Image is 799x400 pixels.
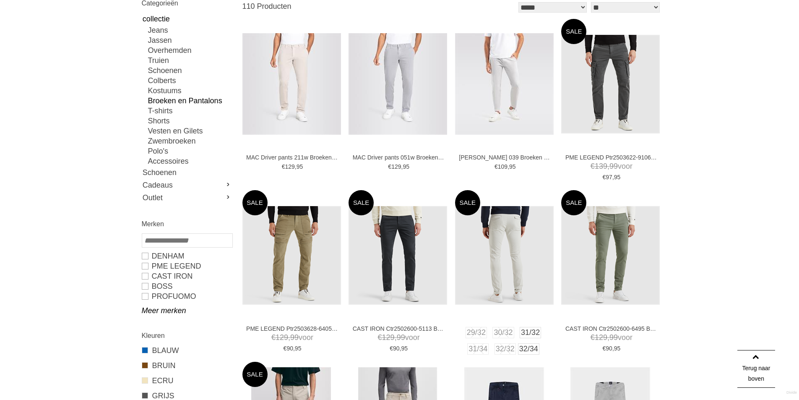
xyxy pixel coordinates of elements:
span: 95 [295,345,302,352]
a: PROFUOMO [142,291,232,301]
span: , [607,333,609,342]
img: CAST IRON Ctr2502600-6495 Broeken en Pantalons [561,206,660,305]
span: € [388,163,391,170]
a: Schoenen [142,166,232,179]
a: Divide [786,387,797,398]
span: 139 [595,162,607,170]
a: Outlet [142,191,232,204]
span: 99 [609,162,618,170]
a: PME LEGEND Ptr2503622-9106 Broeken en Pantalons [565,154,658,161]
span: , [607,162,609,170]
span: 129 [382,333,395,342]
span: 95 [509,163,516,170]
span: 90 [393,345,400,352]
span: € [494,163,498,170]
a: Shorts [148,116,232,126]
span: 110 Producten [242,2,291,10]
a: Terug naar boven [737,350,775,388]
a: collectie [142,13,232,25]
a: ECRU [142,375,232,386]
span: 95 [614,174,621,180]
a: MAC Driver pants 051w Broeken en Pantalons [353,154,445,161]
img: PME LEGEND Ptr2503622-9106 Broeken en Pantalons [561,35,660,133]
span: 129 [285,163,294,170]
a: Vesten en Gilets [148,126,232,136]
a: T-shirts [148,106,232,116]
img: MAC Driver pants 051w Broeken en Pantalons [349,33,447,135]
span: 129 [276,333,288,342]
a: DENHAM [142,251,232,261]
a: CAST IRON [142,271,232,281]
span: , [295,163,297,170]
a: Meer merken [142,306,232,316]
a: Polo's [148,146,232,156]
img: MAC Driver pants 211w Broeken en Pantalons [242,33,341,135]
a: Accessoires [148,156,232,166]
a: Jeans [148,25,232,35]
span: , [508,163,509,170]
span: , [293,345,295,352]
span: 99 [397,333,405,342]
a: Truien [148,55,232,65]
span: , [400,345,401,352]
span: € [282,163,285,170]
img: CAST IRON Ctr2502600-5113 Broeken en Pantalons [349,206,447,305]
span: € [591,333,595,342]
span: , [612,345,614,352]
span: € [390,345,393,352]
span: 95 [403,163,409,170]
span: 90 [286,345,293,352]
span: 90 [606,345,612,352]
span: , [612,174,614,180]
span: € [603,174,606,180]
a: Kostuums [148,86,232,96]
a: BOSS [142,281,232,291]
span: voor [565,332,658,343]
span: voor [353,332,445,343]
span: 129 [595,333,607,342]
a: CAST IRON Ctr2502600-5113 Broeken en Pantalons [353,325,445,332]
img: MAC Griffin 039 Broeken en Pantalons [455,33,554,135]
span: 109 [498,163,508,170]
span: 129 [391,163,401,170]
span: 99 [609,333,618,342]
span: 95 [614,345,621,352]
a: Jassen [148,35,232,45]
a: Broeken en Pantalons [148,96,232,106]
h2: Merken [142,219,232,229]
a: PME LEGEND [142,261,232,271]
a: Colberts [148,76,232,86]
span: , [401,163,403,170]
a: BRUIN [142,360,232,371]
a: MAC Driver pants 211w Broeken en Pantalons [246,154,338,161]
a: [PERSON_NAME] 039 Broeken en Pantalons [459,154,551,161]
img: CAST IRON Ctr2502600-725 Broeken en Pantalons [455,206,554,305]
a: Schoenen [148,65,232,76]
span: 95 [297,163,303,170]
a: Zwembroeken [148,136,232,146]
h2: Kleuren [142,330,232,341]
span: , [288,333,290,342]
span: € [284,345,287,352]
span: € [378,333,382,342]
a: Cadeaus [142,179,232,191]
span: 95 [401,345,408,352]
img: PME LEGEND Ptr2503628-6405 Broeken en Pantalons [242,206,341,305]
a: CAST IRON Ctr2502600-6495 Broeken en Pantalons [565,325,658,332]
a: 31/32 [520,327,541,338]
a: BLAUW [142,345,232,356]
span: , [395,333,397,342]
a: Overhemden [148,45,232,55]
span: voor [565,161,658,172]
a: PME LEGEND Ptr2503628-6405 Broeken en Pantalons [246,325,338,332]
span: € [603,345,606,352]
span: voor [246,332,338,343]
span: 97 [606,174,612,180]
span: € [271,333,276,342]
span: € [591,162,595,170]
span: 99 [290,333,299,342]
a: 32/34 [518,343,539,355]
